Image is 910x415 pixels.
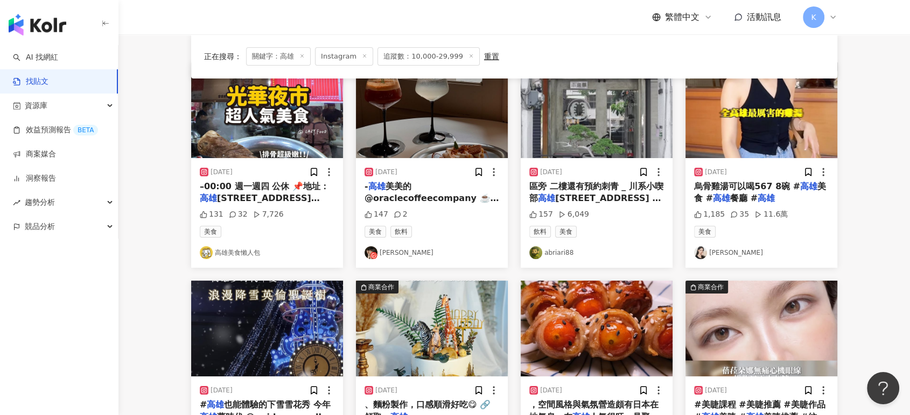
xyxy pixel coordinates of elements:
[356,62,508,158] img: post-image
[25,190,55,214] span: 趨勢分析
[394,209,408,220] div: 2
[368,181,386,191] mark: 高雄
[200,226,221,238] span: 美食
[253,209,284,220] div: 7,726
[191,62,343,158] img: post-image
[521,281,673,376] img: post-image
[694,246,829,259] a: KOL Avatar[PERSON_NAME]
[529,226,551,238] span: 飲料
[521,62,673,158] img: post-image
[13,199,20,206] span: rise
[730,209,749,220] div: 35
[13,149,56,160] a: 商案媒合
[229,209,248,220] div: 32
[200,193,217,203] mark: 高雄
[25,94,47,118] span: 資源庫
[529,246,664,259] a: KOL Avatarabriari88
[200,246,334,259] a: KOL Avatar高雄美食懶人包
[13,76,48,87] a: 找貼文
[555,226,577,238] span: 美食
[13,52,58,63] a: searchAI 找網紅
[390,226,412,238] span: 飲料
[685,62,837,158] img: post-image
[200,399,207,410] span: #
[375,386,397,395] div: [DATE]
[529,246,542,259] img: KOL Avatar
[730,193,758,203] span: 餐廳 #
[484,52,499,61] div: 重置
[315,47,373,66] span: Instagram
[377,47,480,66] span: 追蹤數：10,000-29,999
[811,11,816,23] span: K
[224,399,331,410] span: 也能體驗的下雪雪花秀 今年
[558,209,589,220] div: 6,049
[9,14,66,35] img: logo
[200,181,329,191] span: –00:00 週一週四 公休 📌地址：
[365,181,368,191] span: -
[365,226,386,238] span: 美食
[207,399,224,410] mark: 高雄
[375,168,397,177] div: [DATE]
[356,62,508,158] button: 商業合作
[204,52,242,61] span: 正在搜尋 ：
[356,281,508,376] img: post-image
[368,282,394,292] div: 商業合作
[529,181,663,203] span: 區旁 二樓還有預約刺青 _ 川系小喫部
[698,282,724,292] div: 商業合作
[365,246,499,259] a: KOL Avatar[PERSON_NAME]
[200,193,320,215] span: [STREET_ADDRESS] ————
[200,209,223,220] div: 131
[540,168,562,177] div: [DATE]
[694,209,725,220] div: 1,185
[758,193,775,203] mark: 高雄
[356,281,508,376] button: 商業合作
[754,209,788,220] div: 11.6萬
[747,12,781,22] span: 活動訊息
[246,47,311,66] span: 關鍵字：高雄
[540,386,562,395] div: [DATE]
[191,281,343,376] img: post-image
[529,209,553,220] div: 157
[665,11,699,23] span: 繁體中文
[705,168,727,177] div: [DATE]
[694,246,707,259] img: KOL Avatar
[529,193,661,215] span: [STREET_ADDRESS] 每週六、日營業
[694,226,716,238] span: 美食
[800,181,817,191] mark: 高雄
[13,125,98,135] a: 效益預測報告BETA
[705,386,727,395] div: [DATE]
[867,372,899,404] iframe: Help Scout Beacon - Open
[365,209,388,220] div: 147
[191,62,343,158] button: 商業合作
[200,246,213,259] img: KOL Avatar
[25,214,55,239] span: 競品分析
[365,246,377,259] img: KOL Avatar
[13,173,56,184] a: 洞察報告
[211,168,233,177] div: [DATE]
[211,386,233,395] div: [DATE]
[713,193,730,203] mark: 高雄
[685,281,837,376] img: post-image
[685,281,837,376] button: 商業合作
[538,193,555,203] mark: 高雄
[694,181,800,191] span: 烏骨雞湯可以喝567 8碗 #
